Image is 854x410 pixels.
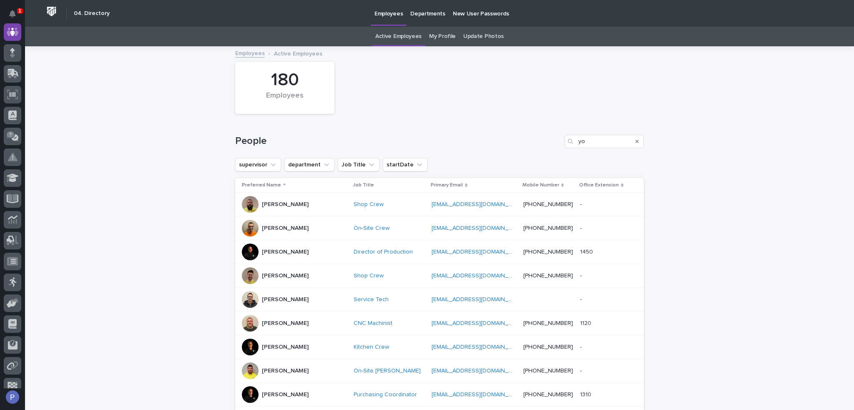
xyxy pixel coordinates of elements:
a: [PHONE_NUMBER] [523,368,573,374]
p: Active Employees [274,48,322,58]
a: Purchasing Coordinator [354,391,417,398]
tr: [PERSON_NAME]Shop Crew [EMAIL_ADDRESS][DOMAIN_NAME] [PHONE_NUMBER]-- [235,193,644,216]
p: - [580,223,583,232]
div: Employees [249,91,320,109]
p: Office Extension [579,181,619,190]
p: 1120 [580,318,593,327]
p: [PERSON_NAME] [262,320,309,327]
a: [PHONE_NUMBER] [523,201,573,207]
a: Kitchen Crew [354,344,389,351]
button: Notifications [4,5,21,23]
p: Preferred Name [242,181,281,190]
tr: [PERSON_NAME]Shop Crew [EMAIL_ADDRESS][DOMAIN_NAME] [PHONE_NUMBER]-- [235,264,644,288]
tr: [PERSON_NAME]Service Tech [EMAIL_ADDRESS][DOMAIN_NAME] -- [235,288,644,312]
p: Mobile Number [522,181,559,190]
p: 1310 [580,390,593,398]
a: [PHONE_NUMBER] [523,225,573,231]
div: Notifications1 [10,10,21,23]
a: [EMAIL_ADDRESS][DOMAIN_NAME] [432,392,526,397]
p: [PERSON_NAME] [262,367,309,375]
a: Service Tech [354,296,389,303]
p: [PERSON_NAME] [262,201,309,208]
a: [EMAIL_ADDRESS][DOMAIN_NAME] [432,225,526,231]
p: [PERSON_NAME] [262,272,309,279]
a: [PHONE_NUMBER] [523,320,573,326]
p: Primary Email [431,181,463,190]
tr: [PERSON_NAME]On-Site [PERSON_NAME] [EMAIL_ADDRESS][DOMAIN_NAME] [PHONE_NUMBER]-- [235,359,644,383]
p: - [580,271,583,279]
a: [PHONE_NUMBER] [523,249,573,255]
button: supervisor [235,158,281,171]
h1: People [235,135,561,147]
tr: [PERSON_NAME]Purchasing Coordinator [EMAIL_ADDRESS][DOMAIN_NAME] [PHONE_NUMBER]13101310 [235,383,644,407]
p: - [580,366,583,375]
tr: [PERSON_NAME]Kitchen Crew [EMAIL_ADDRESS][DOMAIN_NAME] [PHONE_NUMBER]-- [235,335,644,359]
input: Search [565,135,644,148]
button: Job Title [338,158,379,171]
a: My Profile [429,27,456,46]
p: [PERSON_NAME] [262,296,309,303]
div: 180 [249,70,320,91]
a: On-Site Crew [354,225,389,232]
a: [EMAIL_ADDRESS][DOMAIN_NAME] [432,368,526,374]
button: department [284,158,334,171]
h2: 04. Directory [74,10,110,17]
tr: [PERSON_NAME]CNC Machinist [EMAIL_ADDRESS][DOMAIN_NAME] [PHONE_NUMBER]11201120 [235,312,644,335]
button: users-avatar [4,388,21,406]
img: Workspace Logo [44,4,59,19]
a: On-Site [PERSON_NAME] [354,367,421,375]
p: - [580,342,583,351]
button: startDate [383,158,427,171]
p: Job Title [353,181,374,190]
p: - [580,294,583,303]
a: Active Employees [375,27,422,46]
p: - [580,199,583,208]
p: 1 [18,8,21,14]
p: [PERSON_NAME] [262,225,309,232]
a: Employees [235,48,265,58]
p: [PERSON_NAME] [262,249,309,256]
a: [EMAIL_ADDRESS][DOMAIN_NAME] [432,273,526,279]
tr: [PERSON_NAME]On-Site Crew [EMAIL_ADDRESS][DOMAIN_NAME] [PHONE_NUMBER]-- [235,216,644,240]
a: Update Photos [463,27,504,46]
p: [PERSON_NAME] [262,344,309,351]
a: CNC Machinist [354,320,392,327]
a: [PHONE_NUMBER] [523,273,573,279]
a: Shop Crew [354,201,384,208]
a: Director of Production [354,249,413,256]
a: [EMAIL_ADDRESS][DOMAIN_NAME] [432,297,526,302]
a: [EMAIL_ADDRESS][DOMAIN_NAME] [432,320,526,326]
p: 1450 [580,247,595,256]
tr: [PERSON_NAME]Director of Production [EMAIL_ADDRESS][DOMAIN_NAME] [PHONE_NUMBER]14501450 [235,240,644,264]
a: Shop Crew [354,272,384,279]
p: [PERSON_NAME] [262,391,309,398]
a: [EMAIL_ADDRESS][DOMAIN_NAME] [432,201,526,207]
a: [EMAIL_ADDRESS][DOMAIN_NAME] [432,344,526,350]
a: [EMAIL_ADDRESS][DOMAIN_NAME] [432,249,526,255]
a: [PHONE_NUMBER] [523,392,573,397]
a: [PHONE_NUMBER] [523,344,573,350]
